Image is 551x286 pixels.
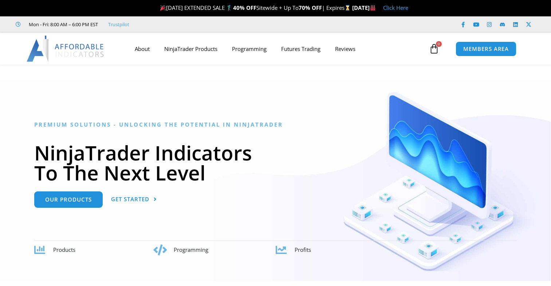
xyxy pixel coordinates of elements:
[27,20,98,29] span: Mon - Fri: 8:00 AM – 6:00 PM EST
[53,246,75,253] span: Products
[274,40,328,57] a: Futures Trading
[127,40,427,57] nav: Menu
[127,40,157,57] a: About
[27,36,105,62] img: LogoAI | Affordable Indicators – NinjaTrader
[174,246,208,253] span: Programming
[34,143,517,183] h1: NinjaTrader Indicators To The Next Level
[418,38,450,59] a: 0
[111,196,149,202] span: Get Started
[436,41,442,47] span: 0
[345,5,350,11] img: ⌛
[111,191,157,208] a: Get Started
[383,4,408,11] a: Click Here
[160,5,166,11] img: 🎉
[370,5,375,11] img: 🏭
[158,4,352,11] span: [DATE] EXTENDED SALE 🏌️‍♂️ Sitewide + Up To | Expires
[295,246,311,253] span: Profits
[463,46,509,52] span: MEMBERS AREA
[352,4,376,11] strong: [DATE]
[34,191,103,208] a: Our Products
[328,40,363,57] a: Reviews
[299,4,322,11] strong: 70% OFF
[45,197,92,202] span: Our Products
[34,121,517,128] h6: Premium Solutions - Unlocking the Potential in NinjaTrader
[456,41,516,56] a: MEMBERS AREA
[157,40,225,57] a: NinjaTrader Products
[108,20,129,29] a: Trustpilot
[225,40,274,57] a: Programming
[233,4,256,11] strong: 40% OFF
